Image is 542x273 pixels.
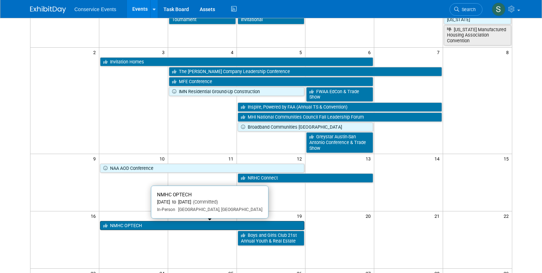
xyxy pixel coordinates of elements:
[30,6,66,13] img: ExhibitDay
[306,132,373,153] a: Greystar Austin-San Antonio Conference & Trade Show
[436,48,443,57] span: 7
[459,7,476,12] span: Search
[365,154,374,163] span: 13
[169,77,374,86] a: MFE Conference
[169,67,442,76] a: The [PERSON_NAME] Company Leadership Conference
[90,211,99,220] span: 16
[299,48,305,57] span: 5
[92,154,99,163] span: 9
[365,211,374,220] span: 20
[175,207,262,212] span: [GEOGRAPHIC_DATA], [GEOGRAPHIC_DATA]
[228,154,237,163] span: 11
[157,207,175,212] span: In-Person
[100,221,305,230] a: NMHC OPTECH
[503,211,512,220] span: 22
[238,102,442,112] a: Inspire, Powered by FAA (Annual TS & Convention)
[159,154,168,163] span: 10
[492,3,505,16] img: Savannah Doctor
[92,48,99,57] span: 2
[296,211,305,220] span: 19
[306,87,373,102] a: FWAA EdCon & Trade Show
[75,6,117,12] span: Conservice Events
[238,173,374,183] a: NRHC Connect
[434,211,443,220] span: 21
[230,48,237,57] span: 4
[450,3,482,16] a: Search
[157,192,192,197] span: NMHC OPTECH
[100,164,305,173] a: NAA AOD Conference
[100,57,373,67] a: Invitation Homes
[238,112,442,122] a: MHI National Communities Council Fall Leadership Forum
[238,123,374,132] a: Broadband Communities [GEOGRAPHIC_DATA]
[505,48,512,57] span: 8
[434,154,443,163] span: 14
[367,48,374,57] span: 6
[161,48,168,57] span: 3
[296,154,305,163] span: 12
[169,87,305,96] a: IMN Residential Ground-Up Construction
[238,231,305,245] a: Boys and Girls Club 21st Annual Youth & Real Estate
[191,199,218,205] span: (Committed)
[503,154,512,163] span: 15
[444,25,511,45] a: [US_STATE] Manufactured Housing Association Convention
[157,199,262,205] div: [DATE] to [DATE]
